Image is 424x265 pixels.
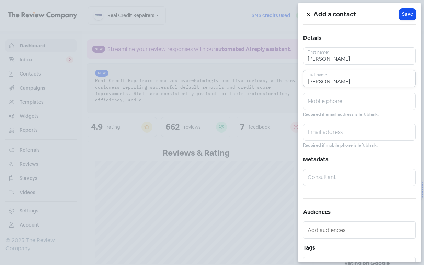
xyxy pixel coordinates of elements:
input: First name [303,47,416,65]
input: Add audiences [308,224,413,235]
h5: Details [303,33,416,43]
h5: Audiences [303,207,416,217]
small: Required if email address is left blank. [303,111,379,118]
h5: Metadata [303,154,416,165]
small: Required if mobile phone is left blank. [303,142,378,149]
input: Mobile phone [303,93,416,110]
button: Save [399,9,416,20]
h5: Tags [303,243,416,253]
h5: Add a contact [313,9,399,20]
span: Save [402,11,413,18]
input: Email address [303,124,416,141]
input: Consultant [303,169,416,186]
input: Last name [303,70,416,87]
